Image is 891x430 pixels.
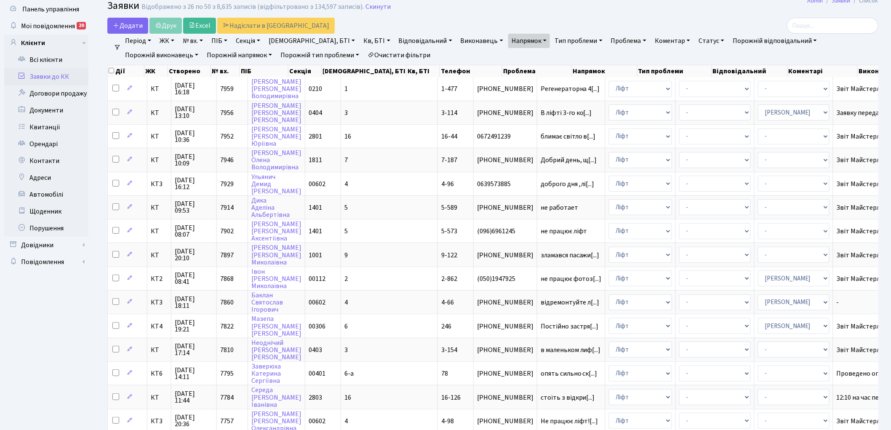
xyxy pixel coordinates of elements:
[251,315,301,338] a: Мазепа[PERSON_NAME][PERSON_NAME]
[203,48,275,62] a: Порожній напрямок
[441,274,457,283] span: 2-862
[175,130,213,143] span: [DATE] 10:36
[477,228,534,235] span: (096)6961245
[220,203,234,212] span: 7914
[344,179,348,189] span: 4
[4,254,88,270] a: Повідомлення
[168,65,211,77] th: Створено
[344,274,348,283] span: 2
[208,34,231,48] a: ПІБ
[477,204,534,211] span: [PHONE_NUMBER]
[251,291,283,314] a: БакланСвятославІгорович
[441,203,457,212] span: 5-589
[77,22,86,29] div: 20
[309,179,325,189] span: 00602
[309,84,322,93] span: 0210
[4,169,88,186] a: Адреси
[4,186,88,203] a: Автомобілі
[175,200,213,214] span: [DATE] 09:53
[220,322,234,331] span: 7822
[541,228,602,235] span: не працює ліфт
[457,34,507,48] a: Виконавець
[477,394,534,401] span: [PHONE_NUMBER]
[151,252,168,259] span: КТ
[309,369,325,378] span: 00401
[4,35,88,51] a: Клієнти
[4,152,88,169] a: Контакти
[144,65,168,77] th: ЖК
[441,369,448,378] span: 78
[251,196,290,219] a: ДикаАделінаАльбертівна
[22,5,79,14] span: Панель управління
[4,203,88,220] a: Щоденник
[344,393,351,402] span: 16
[220,108,234,118] span: 7956
[441,155,457,165] span: 7-187
[175,82,213,96] span: [DATE] 16:18
[729,34,820,48] a: Порожній відповідальний
[220,393,234,402] span: 7784
[251,267,301,291] a: Івон[PERSON_NAME]Миколаївна
[122,48,202,62] a: Порожній виконавець
[309,298,325,307] span: 00602
[265,34,358,48] a: [DEMOGRAPHIC_DATA], БТІ
[322,65,407,77] th: [DEMOGRAPHIC_DATA], БТІ
[251,338,301,362] a: Неоднічий[PERSON_NAME][PERSON_NAME]
[837,393,888,402] span: 12:10 на час пе[...]
[477,181,534,187] span: 0639573885
[477,370,534,377] span: [PHONE_NUMBER]
[220,251,234,260] span: 7897
[4,119,88,136] a: Квитанції
[4,85,88,102] a: Договори продажу
[638,65,712,77] th: Тип проблеми
[183,18,216,34] a: Excel
[251,386,301,409] a: Середа[PERSON_NAME]Іванівна
[220,274,234,283] span: 7868
[541,179,595,189] span: доброго дня ,лі[...]
[309,155,322,165] span: 1811
[344,369,354,378] span: 6-а
[608,34,650,48] a: Проблема
[251,243,301,267] a: [PERSON_NAME][PERSON_NAME]Миколаївна
[477,323,534,330] span: [PHONE_NUMBER]
[309,274,325,283] span: 00112
[251,77,301,101] a: [PERSON_NAME][PERSON_NAME]Володимирівна
[220,155,234,165] span: 7946
[309,417,325,426] span: 00602
[151,181,168,187] span: КТ3
[151,418,168,425] span: КТ3
[4,102,88,119] a: Документи
[309,345,322,355] span: 0403
[4,136,88,152] a: Орендарі
[251,172,301,196] a: УльяничДемид[PERSON_NAME]
[251,362,281,385] a: ЗаверюхаКатеринаСергіївна
[151,85,168,92] span: КТ
[113,21,143,30] span: Додати
[344,132,351,141] span: 16
[240,65,288,77] th: ПІБ
[344,345,348,355] span: 3
[407,65,440,77] th: Кв, БТІ
[220,179,234,189] span: 7929
[175,390,213,404] span: [DATE] 11:44
[151,133,168,140] span: КТ
[360,34,393,48] a: Кв, БТІ
[309,322,325,331] span: 00306
[309,108,322,118] span: 0404
[441,132,457,141] span: 16-44
[175,367,213,380] span: [DATE] 14:11
[477,110,534,116] span: [PHONE_NUMBER]
[179,34,206,48] a: № вх.
[344,251,348,260] span: 9
[251,148,301,172] a: [PERSON_NAME]ОленаВолодимирівна
[541,132,596,141] span: блимає світло в[...]
[441,417,454,426] span: 4-98
[151,394,168,401] span: КТ
[220,84,234,93] span: 7959
[541,251,600,260] span: зламався пасажи[...]
[344,203,348,212] span: 5
[477,252,534,259] span: [PHONE_NUMBER]
[211,65,240,77] th: № вх.
[175,177,213,190] span: [DATE] 16:12
[651,34,694,48] a: Коментар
